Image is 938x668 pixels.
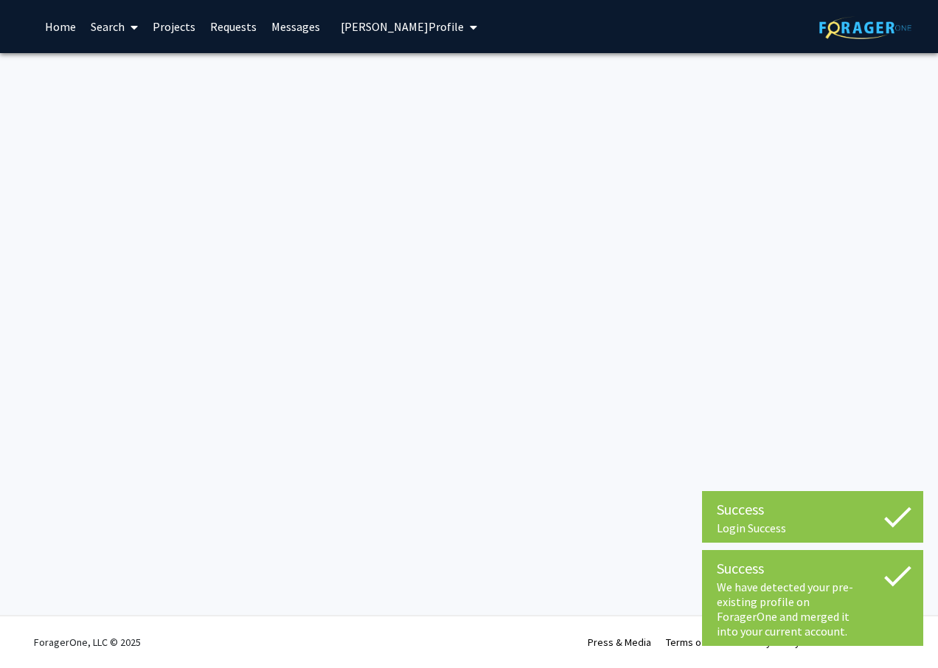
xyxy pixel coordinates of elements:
[717,557,909,580] div: Success
[717,498,909,521] div: Success
[145,1,203,52] a: Projects
[717,521,909,535] div: Login Success
[83,1,145,52] a: Search
[717,580,909,639] div: We have detected your pre-existing profile on ForagerOne and merged it into your current account.
[34,616,141,668] div: ForagerOne, LLC © 2025
[588,636,651,649] a: Press & Media
[666,636,724,649] a: Terms of Use
[341,19,464,34] span: [PERSON_NAME] Profile
[203,1,264,52] a: Requests
[264,1,327,52] a: Messages
[819,16,911,39] img: ForagerOne Logo
[38,1,83,52] a: Home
